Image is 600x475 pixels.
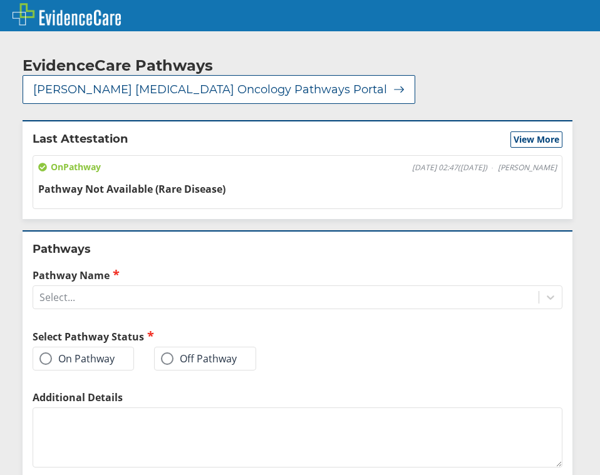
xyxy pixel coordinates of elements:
span: [DATE] 02:47 ( [DATE] ) [412,163,487,173]
span: Pathway Not Available (Rare Disease) [38,182,225,196]
span: [PERSON_NAME] [MEDICAL_DATA] Oncology Pathways Portal [33,82,387,97]
img: EvidenceCare [13,3,121,26]
span: View More [514,133,559,146]
span: On Pathway [38,161,101,173]
label: On Pathway [39,352,115,365]
span: [PERSON_NAME] [498,163,557,173]
div: Select... [39,290,75,304]
button: View More [510,131,562,148]
h2: EvidenceCare Pathways [23,56,213,75]
h2: Last Attestation [33,131,128,148]
label: Additional Details [33,391,562,404]
label: Pathway Name [33,268,562,282]
h2: Pathways [33,242,562,257]
h2: Select Pathway Status [33,329,292,344]
button: [PERSON_NAME] [MEDICAL_DATA] Oncology Pathways Portal [23,75,415,104]
label: Off Pathway [161,352,237,365]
